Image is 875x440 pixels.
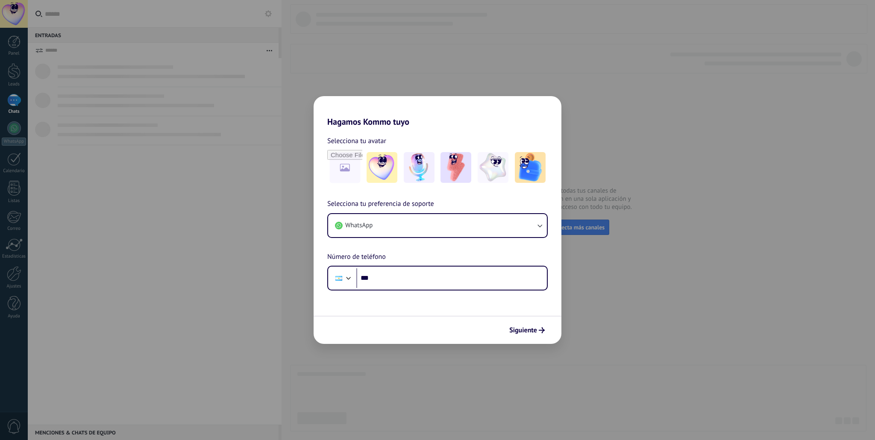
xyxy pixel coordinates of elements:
img: -3.jpeg [440,152,471,183]
h2: Hagamos Kommo tuyo [314,96,561,127]
img: -2.jpeg [404,152,435,183]
span: Siguiente [509,327,537,333]
div: Argentina: + 54 [331,269,347,287]
button: WhatsApp [328,214,547,237]
button: Siguiente [505,323,549,337]
span: WhatsApp [345,221,373,230]
img: -5.jpeg [515,152,546,183]
img: -4.jpeg [478,152,508,183]
span: Número de teléfono [327,252,386,263]
span: Selecciona tu avatar [327,135,386,147]
img: -1.jpeg [367,152,397,183]
span: Selecciona tu preferencia de soporte [327,199,434,210]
